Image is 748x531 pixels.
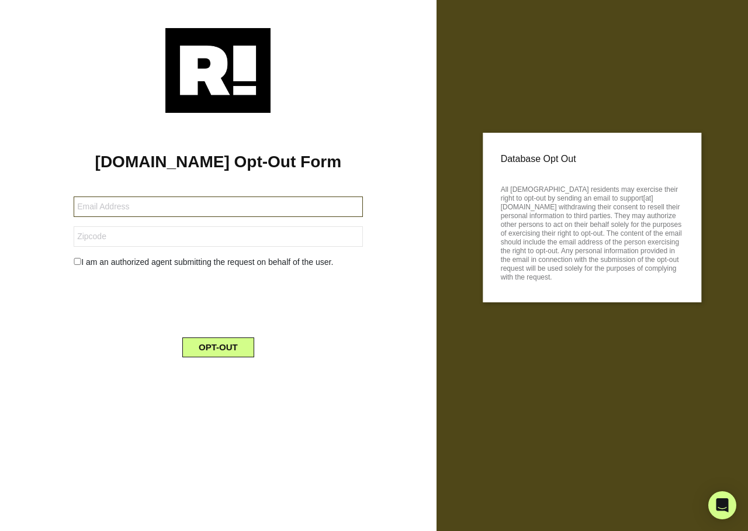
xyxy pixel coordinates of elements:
div: I am an authorized agent submitting the request on behalf of the user. [65,256,371,268]
input: Email Address [74,196,362,217]
p: All [DEMOGRAPHIC_DATA] residents may exercise their right to opt-out by sending an email to suppo... [501,182,684,282]
input: Zipcode [74,226,362,247]
p: Database Opt Out [501,150,684,168]
h1: [DOMAIN_NAME] Opt-Out Form [18,152,419,172]
button: OPT-OUT [182,337,254,357]
img: Retention.com [165,28,271,113]
iframe: reCAPTCHA [129,278,307,323]
div: Open Intercom Messenger [708,491,736,519]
